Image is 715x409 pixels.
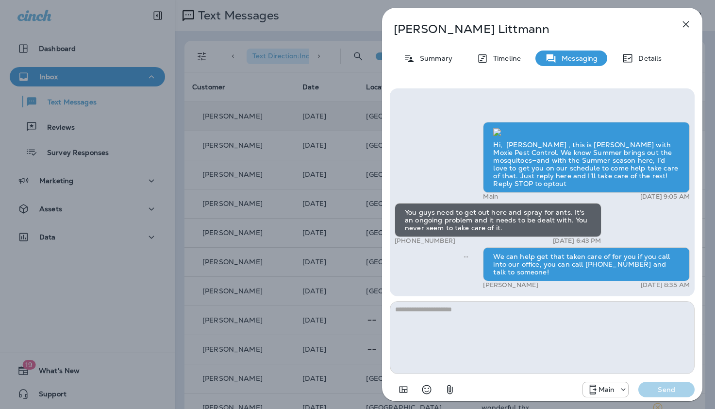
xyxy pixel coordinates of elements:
[599,386,615,393] p: Main
[483,193,498,201] p: Main
[640,193,690,201] p: [DATE] 9:05 AM
[483,122,690,193] div: Hi, [PERSON_NAME] , this is [PERSON_NAME] with Moxie Pest Control. We know Summer brings out the ...
[394,380,413,399] button: Add in a premade template
[415,54,452,62] p: Summary
[395,237,455,245] p: [PHONE_NUMBER]
[395,203,601,237] div: You guys need to get out here and spray for ants. It's an ongoing problem and it needs to be deal...
[557,54,598,62] p: Messaging
[488,54,521,62] p: Timeline
[641,281,690,289] p: [DATE] 8:35 AM
[417,380,436,399] button: Select an emoji
[483,247,690,281] div: We can help get that taken care of for you if you call into our office, you can call [PHONE_NUMBE...
[583,384,629,395] div: +1 (817) 482-3792
[553,237,601,245] p: [DATE] 6:43 PM
[483,281,538,289] p: [PERSON_NAME]
[633,54,662,62] p: Details
[493,128,501,136] img: twilio-download
[464,252,468,260] span: Sent
[394,22,659,36] p: [PERSON_NAME] Littmann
